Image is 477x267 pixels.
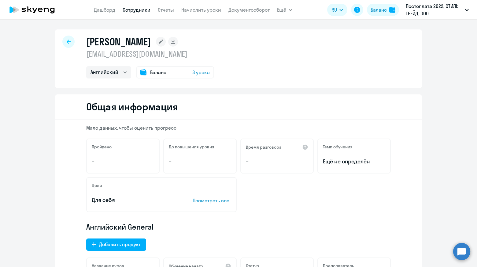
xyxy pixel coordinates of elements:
[99,241,141,248] div: Добавить продукт
[86,36,151,48] h1: [PERSON_NAME]
[86,49,214,59] p: [EMAIL_ADDRESS][DOMAIN_NAME]
[389,7,395,13] img: balance
[277,4,292,16] button: Ещё
[86,101,178,113] h2: Общая информация
[192,69,210,76] span: 3 урока
[367,4,399,16] button: Балансbalance
[193,197,231,204] p: Посмотреть все
[92,196,174,204] p: Для себя
[246,158,308,166] p: –
[327,4,347,16] button: RU
[169,144,214,150] h5: До повышения уровня
[94,7,115,13] a: Дашборд
[403,2,472,17] button: Постоплата 2022, СТИЛЬ ТРЕЙД, ООО
[123,7,150,13] a: Сотрудники
[228,7,270,13] a: Документооборот
[86,124,391,131] p: Мало данных, чтобы оценить прогресс
[323,158,385,166] span: Ещё не определён
[86,222,153,232] span: Английский General
[331,6,337,13] span: RU
[277,6,286,13] span: Ещё
[158,7,174,13] a: Отчеты
[92,158,154,166] p: –
[323,144,353,150] h5: Темп обучения
[86,238,146,251] button: Добавить продукт
[169,158,231,166] p: –
[246,144,282,150] h5: Время разговора
[406,2,463,17] p: Постоплата 2022, СТИЛЬ ТРЕЙД, ООО
[92,144,112,150] h5: Пройдено
[92,183,102,188] h5: Цели
[181,7,221,13] a: Начислить уроки
[150,69,166,76] span: Баланс
[371,6,387,13] div: Баланс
